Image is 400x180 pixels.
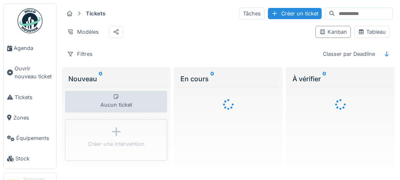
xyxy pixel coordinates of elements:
[4,87,56,107] a: Tickets
[15,65,53,80] span: Ouvrir nouveau ticket
[16,134,53,142] span: Équipements
[4,107,56,128] a: Zones
[4,58,56,87] a: Ouvrir nouveau ticket
[4,148,56,169] a: Stock
[319,48,379,60] div: Classer par Deadline
[14,44,53,52] span: Agenda
[99,74,102,84] sup: 0
[4,128,56,148] a: Équipements
[15,93,53,101] span: Tickets
[239,7,265,20] div: Tâches
[13,114,53,122] span: Zones
[180,74,276,84] div: En cours
[65,91,167,112] div: Aucun ticket
[82,10,109,17] strong: Tickets
[17,8,42,33] img: Badge_color-CXgf-gQk.svg
[268,8,322,19] div: Créer un ticket
[319,28,347,36] div: Kanban
[88,140,145,148] div: Créer une intervention
[210,74,214,84] sup: 0
[63,48,96,60] div: Filtres
[292,74,388,84] div: À vérifier
[68,74,164,84] div: Nouveau
[15,155,53,162] span: Stock
[4,38,56,58] a: Agenda
[322,74,326,84] sup: 0
[358,28,386,36] div: Tableau
[63,26,102,38] div: Modèles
